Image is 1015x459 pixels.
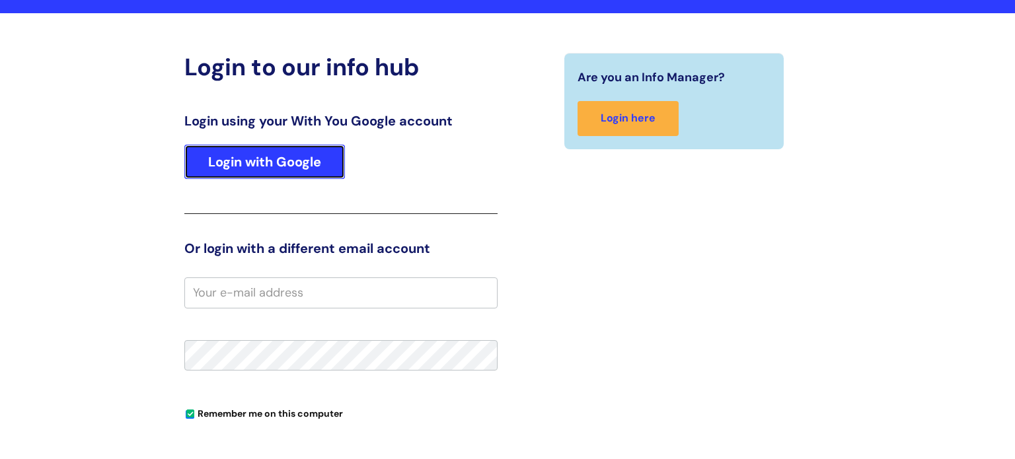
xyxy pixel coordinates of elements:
input: Remember me on this computer [186,410,194,419]
input: Your e-mail address [184,277,498,308]
a: Login with Google [184,145,345,179]
label: Remember me on this computer [184,405,343,419]
div: You can uncheck this option if you're logging in from a shared device [184,402,498,423]
h3: Login using your With You Google account [184,113,498,129]
span: Are you an Info Manager? [578,67,725,88]
h2: Login to our info hub [184,53,498,81]
h3: Or login with a different email account [184,240,498,256]
a: Login here [578,101,679,136]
